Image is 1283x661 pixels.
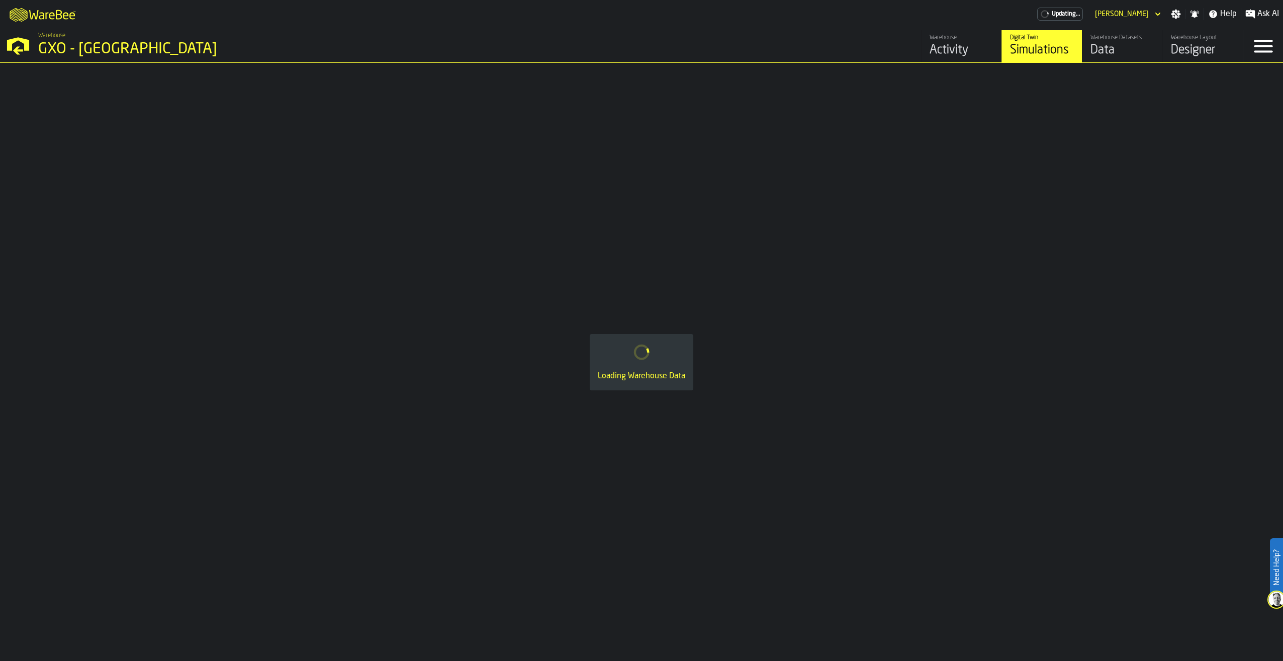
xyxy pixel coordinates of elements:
[1052,11,1080,18] span: Updating...
[1167,9,1185,19] label: button-toggle-Settings
[1162,30,1243,62] a: link-to-/wh/i/ae0cd702-8cb1-4091-b3be-0aee77957c79/designer
[1090,42,1154,58] div: Data
[1037,8,1083,21] a: link-to-/wh/i/ae0cd702-8cb1-4091-b3be-0aee77957c79/pricing/
[1243,30,1283,62] label: button-toggle-Menu
[38,40,310,58] div: GXO - [GEOGRAPHIC_DATA]
[598,370,685,382] div: Loading Warehouse Data
[1257,8,1279,20] span: Ask AI
[1241,8,1283,20] label: button-toggle-Ask AI
[1091,8,1163,20] div: DropdownMenuValue-Adam Ludford
[1171,42,1235,58] div: Designer
[1204,8,1241,20] label: button-toggle-Help
[1095,10,1149,18] div: DropdownMenuValue-Adam Ludford
[1185,9,1204,19] label: button-toggle-Notifications
[930,42,993,58] div: Activity
[38,32,65,39] span: Warehouse
[1010,34,1074,41] div: Digital Twin
[1037,8,1083,21] div: Menu Subscription
[1090,34,1154,41] div: Warehouse Datasets
[1271,539,1282,596] label: Need Help?
[1220,8,1237,20] span: Help
[1171,34,1235,41] div: Warehouse Layout
[1010,42,1074,58] div: Simulations
[1001,30,1082,62] a: link-to-/wh/i/ae0cd702-8cb1-4091-b3be-0aee77957c79/simulations
[921,30,1001,62] a: link-to-/wh/i/ae0cd702-8cb1-4091-b3be-0aee77957c79/feed/
[1082,30,1162,62] a: link-to-/wh/i/ae0cd702-8cb1-4091-b3be-0aee77957c79/data
[930,34,993,41] div: Warehouse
